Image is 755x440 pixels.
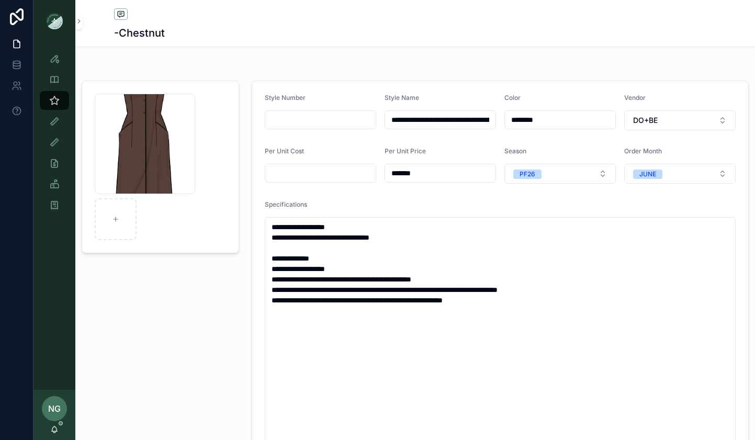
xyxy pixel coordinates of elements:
span: Style Name [385,94,419,101]
span: Per Unit Cost [265,147,304,155]
span: DO+BE [633,115,658,126]
span: Style Number [265,94,306,101]
div: PF26 [520,170,535,179]
img: App logo [46,13,63,29]
div: scrollable content [33,42,75,228]
button: Select Button [624,110,736,130]
h1: -Chestnut [114,26,165,40]
span: Color [504,94,521,101]
span: Per Unit Price [385,147,426,155]
span: Season [504,147,526,155]
div: JUNE [639,170,656,179]
span: Vendor [624,94,646,101]
span: Specifications [265,200,307,208]
button: Select Button [504,164,616,184]
button: Select Button [624,164,736,184]
span: Order Month [624,147,662,155]
span: NG [48,402,61,415]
